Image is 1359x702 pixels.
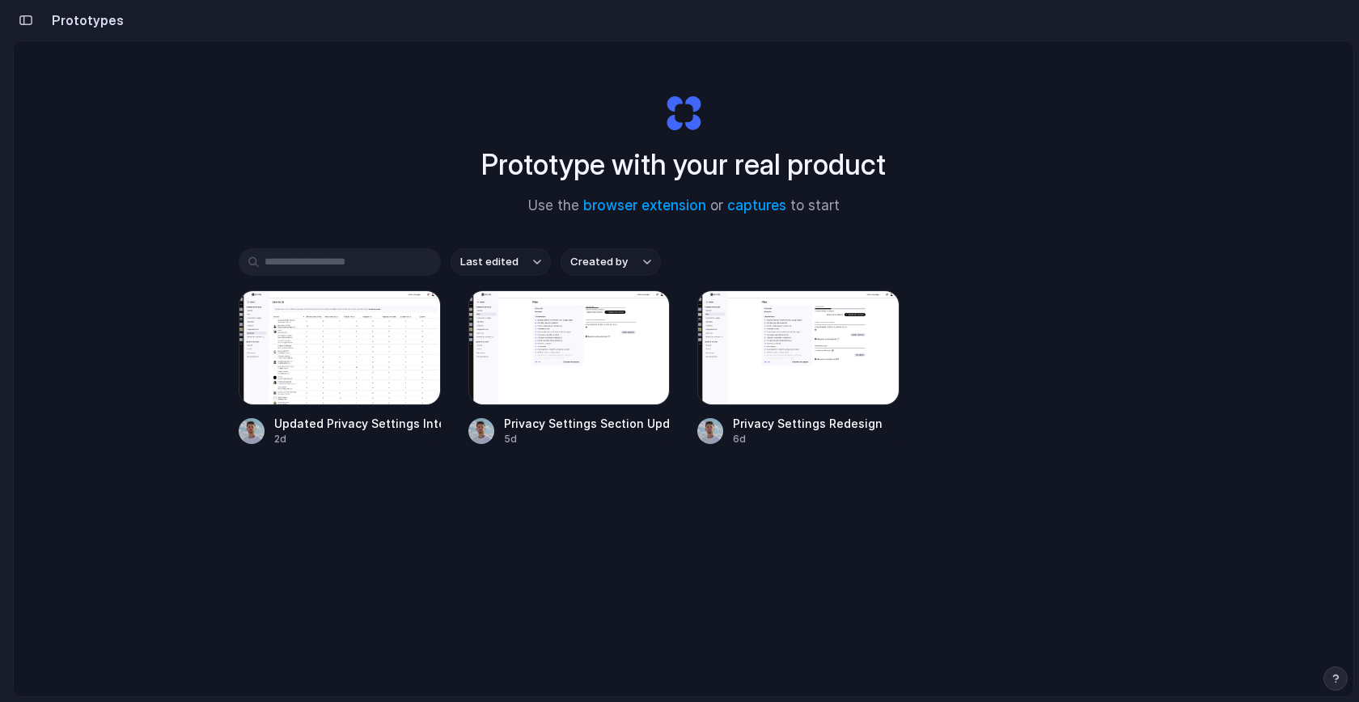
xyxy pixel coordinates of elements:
[528,196,840,217] span: Use the or to start
[570,254,628,270] span: Created by
[583,197,706,214] a: browser extension
[561,248,661,276] button: Created by
[504,415,671,432] div: Privacy Settings Section Update
[45,11,124,30] h2: Prototypes
[239,290,441,446] a: Updated Privacy Settings InterfaceUpdated Privacy Settings Interface2d
[697,290,900,446] a: Privacy Settings RedesignPrivacy Settings Redesign6d
[504,432,671,446] div: 5d
[274,432,441,446] div: 2d
[727,197,786,214] a: captures
[274,415,441,432] div: Updated Privacy Settings Interface
[468,290,671,446] a: Privacy Settings Section UpdatePrivacy Settings Section Update5d
[733,415,883,432] div: Privacy Settings Redesign
[460,254,519,270] span: Last edited
[733,432,883,446] div: 6d
[451,248,551,276] button: Last edited
[481,143,886,186] h1: Prototype with your real product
